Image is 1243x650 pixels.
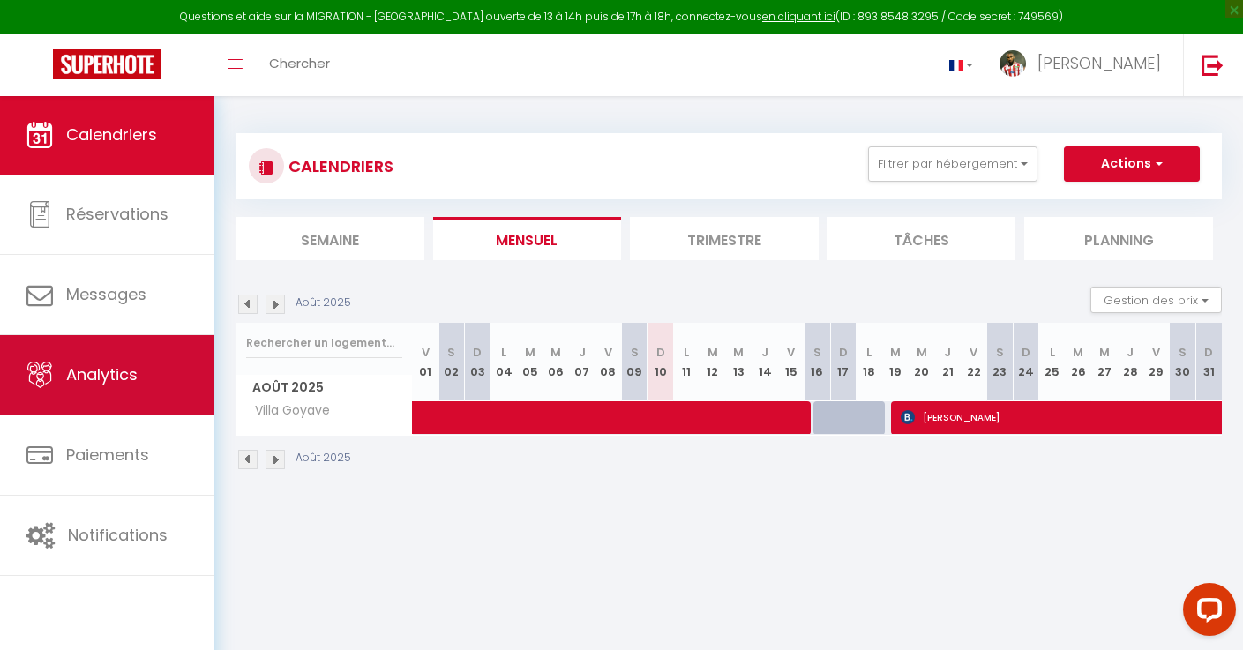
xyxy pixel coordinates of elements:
th: 28 [1118,323,1144,401]
abbr: S [631,344,639,361]
abbr: L [684,344,689,361]
img: ... [1000,50,1026,77]
th: 23 [987,323,1014,401]
li: Planning [1024,217,1213,260]
th: 29 [1143,323,1170,401]
abbr: D [473,344,482,361]
abbr: V [422,344,430,361]
span: Chercher [269,54,330,72]
abbr: V [604,344,612,361]
abbr: D [1022,344,1030,361]
th: 13 [726,323,753,401]
li: Mensuel [433,217,622,260]
th: 18 [857,323,883,401]
abbr: S [996,344,1004,361]
abbr: M [733,344,744,361]
span: Août 2025 [236,375,412,400]
abbr: L [1050,344,1055,361]
abbr: M [890,344,901,361]
span: Réservations [66,203,168,225]
th: 01 [413,323,439,401]
abbr: M [1099,344,1110,361]
h3: CALENDRIERS [284,146,393,186]
abbr: V [970,344,977,361]
button: Actions [1064,146,1200,182]
img: Super Booking [53,49,161,79]
abbr: S [1179,344,1187,361]
li: Semaine [236,217,424,260]
th: 06 [543,323,569,401]
abbr: V [1152,344,1160,361]
abbr: M [917,344,927,361]
th: 30 [1170,323,1196,401]
a: ... [PERSON_NAME] [986,34,1183,96]
th: 05 [517,323,543,401]
th: 20 [909,323,935,401]
button: Filtrer par hébergement [868,146,1037,182]
span: Analytics [66,363,138,385]
th: 25 [1039,323,1066,401]
a: en cliquant ici [762,9,835,24]
abbr: M [708,344,718,361]
span: Messages [66,283,146,305]
abbr: D [839,344,848,361]
th: 11 [673,323,700,401]
th: 31 [1195,323,1222,401]
abbr: L [501,344,506,361]
th: 07 [569,323,595,401]
th: 24 [1013,323,1039,401]
th: 27 [1091,323,1118,401]
th: 12 [700,323,726,401]
abbr: J [1127,344,1134,361]
th: 08 [595,323,622,401]
abbr: L [866,344,872,361]
input: Rechercher un logement... [246,327,402,359]
th: 14 [752,323,778,401]
p: Août 2025 [296,295,351,311]
th: 04 [490,323,517,401]
th: 09 [621,323,648,401]
p: Août 2025 [296,450,351,467]
iframe: LiveChat chat widget [1169,576,1243,650]
img: logout [1202,54,1224,76]
span: Notifications [68,524,168,546]
abbr: S [813,344,821,361]
th: 19 [882,323,909,401]
span: [PERSON_NAME] [1037,52,1161,74]
abbr: J [579,344,586,361]
li: Tâches [827,217,1016,260]
abbr: J [944,344,951,361]
button: Gestion des prix [1090,287,1222,313]
a: Chercher [256,34,343,96]
abbr: M [525,344,535,361]
span: Calendriers [66,123,157,146]
th: 03 [465,323,491,401]
th: 21 [934,323,961,401]
abbr: J [761,344,768,361]
th: 15 [778,323,805,401]
abbr: S [447,344,455,361]
abbr: D [1204,344,1213,361]
th: 26 [1065,323,1091,401]
th: 22 [961,323,987,401]
abbr: M [550,344,561,361]
abbr: M [1073,344,1083,361]
abbr: D [656,344,665,361]
li: Trimestre [630,217,819,260]
th: 17 [830,323,857,401]
th: 16 [804,323,830,401]
th: 02 [438,323,465,401]
abbr: V [787,344,795,361]
span: Paiements [66,444,149,466]
span: Villa Goyave [239,401,334,421]
th: 10 [648,323,674,401]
